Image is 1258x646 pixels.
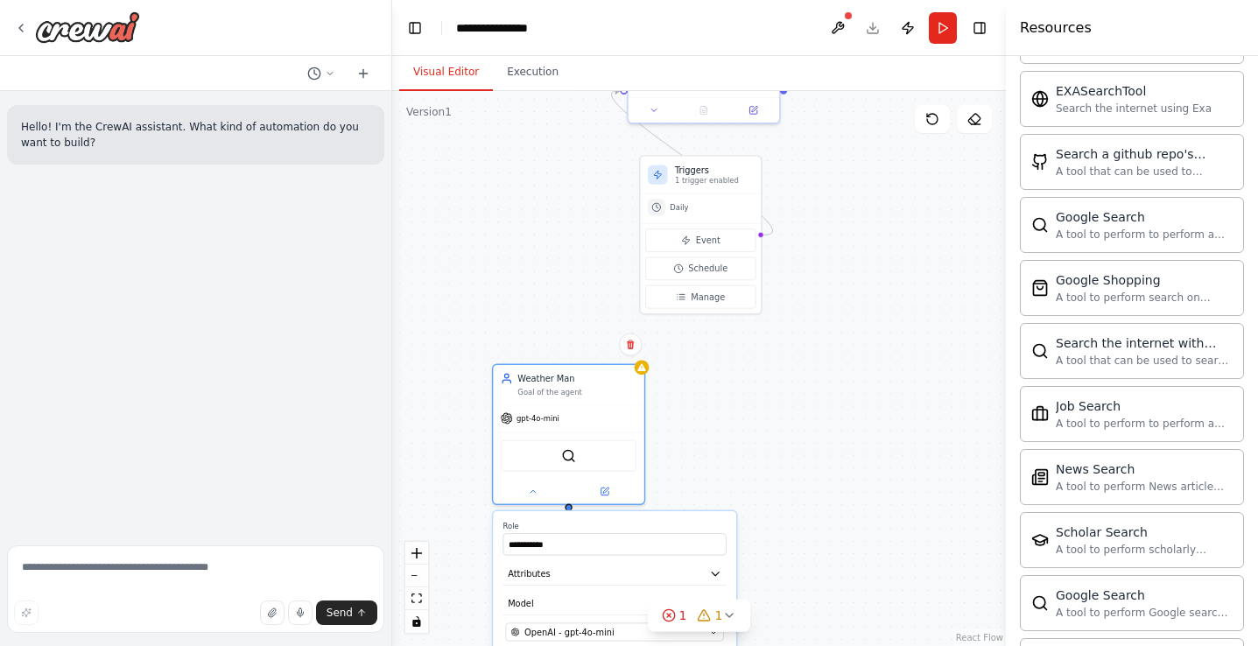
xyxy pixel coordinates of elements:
button: Hide right sidebar [967,16,992,40]
button: Model [503,593,727,615]
button: zoom in [405,542,428,565]
div: Weather ManGoal of the agentgpt-4o-miniSerpApiGoogleSearchToolRoleAttributesModelOpenAI - gpt-4o-... [492,364,645,505]
button: Start a new chat [349,63,377,84]
img: Exasearchtool [1031,90,1049,108]
div: A tool that can be used to search the internet with a search_query. Supports different search typ... [1056,354,1233,368]
button: Click to speak your automation idea [288,600,313,625]
span: Attributes [508,567,550,579]
div: News Search [1056,460,1233,478]
div: Google Search [1056,586,1233,604]
button: toggle interactivity [405,610,428,633]
div: Version 1 [406,105,452,119]
div: Google Search [1056,208,1233,226]
button: Event [645,228,756,252]
span: Model [508,598,533,610]
span: Send [327,606,353,620]
img: Logo [35,11,140,43]
div: A tool to perform scholarly literature search with a search_query. [1056,543,1233,557]
div: A tool to perform search on Google shopping with a search_query. [1056,291,1233,305]
div: A tool that can be used to semantic search a query from a github repo's content. This is not the ... [1056,165,1233,179]
button: Open in side panel [570,484,639,499]
button: 11 [648,600,751,632]
nav: breadcrumb [456,19,546,37]
img: Serperdevtool [1031,342,1049,360]
a: React Flow attribution [956,633,1003,642]
span: 1 [715,607,723,624]
button: Send [316,600,377,625]
div: EXASearchTool [1056,82,1212,100]
span: Daily [670,202,688,212]
button: No output available [678,103,729,118]
img: Serpapigoogleshoppingtool [1031,279,1049,297]
div: Job Search [1056,397,1233,415]
p: 1 trigger enabled [675,176,754,186]
button: OpenAI - gpt-4o-mini [505,623,724,642]
img: Githubsearchtool [1031,153,1049,171]
span: 1 [679,607,687,624]
button: Execution [493,54,573,91]
img: Serplyscholarsearchtool [1031,531,1049,549]
div: Search a github repo's content [1056,145,1233,163]
span: Schedule [688,263,727,275]
div: Goal of the agent [517,387,636,397]
button: Manage [645,285,756,309]
img: Serpapigooglesearchtool [1031,216,1049,234]
button: Schedule [645,257,756,281]
img: Serplynewssearchtool [1031,468,1049,486]
button: Visual Editor [399,54,493,91]
button: fit view [405,587,428,610]
label: Role [503,521,727,530]
div: Google Shopping [1056,271,1233,289]
button: Switch to previous chat [300,63,342,84]
span: OpenAI - gpt-4o-mini [524,626,615,638]
span: Event [696,235,720,247]
img: Serplywebsearchtool [1031,594,1049,612]
button: Improve this prompt [14,600,39,625]
button: Delete node [619,334,642,356]
h4: Resources [1020,18,1092,39]
div: React Flow controls [405,542,428,633]
div: A tool to perform News article search with a search_query. [1056,480,1233,494]
div: Scholar Search [1056,523,1233,541]
button: Upload files [260,600,285,625]
div: Search the internet with Serper [1056,334,1233,352]
img: SerpApiGoogleSearchTool [561,448,576,463]
button: Hide left sidebar [403,16,427,40]
div: A tool to perform to perform a job search in the [GEOGRAPHIC_DATA] with a search_query. [1056,417,1233,431]
img: Serplyjobsearchtool [1031,405,1049,423]
div: Weather Man [517,372,636,384]
span: gpt-4o-mini [517,413,559,423]
button: zoom out [405,565,428,587]
p: Hello! I'm the CrewAI assistant. What kind of automation do you want to build? [21,119,370,151]
h3: Triggers [675,164,754,176]
button: Open in side panel [732,103,774,118]
span: Manage [691,291,725,303]
div: Triggers1 trigger enabledDailyEventScheduleManage [639,155,762,314]
button: Attributes [503,563,727,586]
div: Search the internet using Exa [1056,102,1212,116]
div: A tool to perform to perform a Google search with a search_query. [1056,228,1233,242]
div: A tool to perform Google search with a search_query. [1056,606,1233,620]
